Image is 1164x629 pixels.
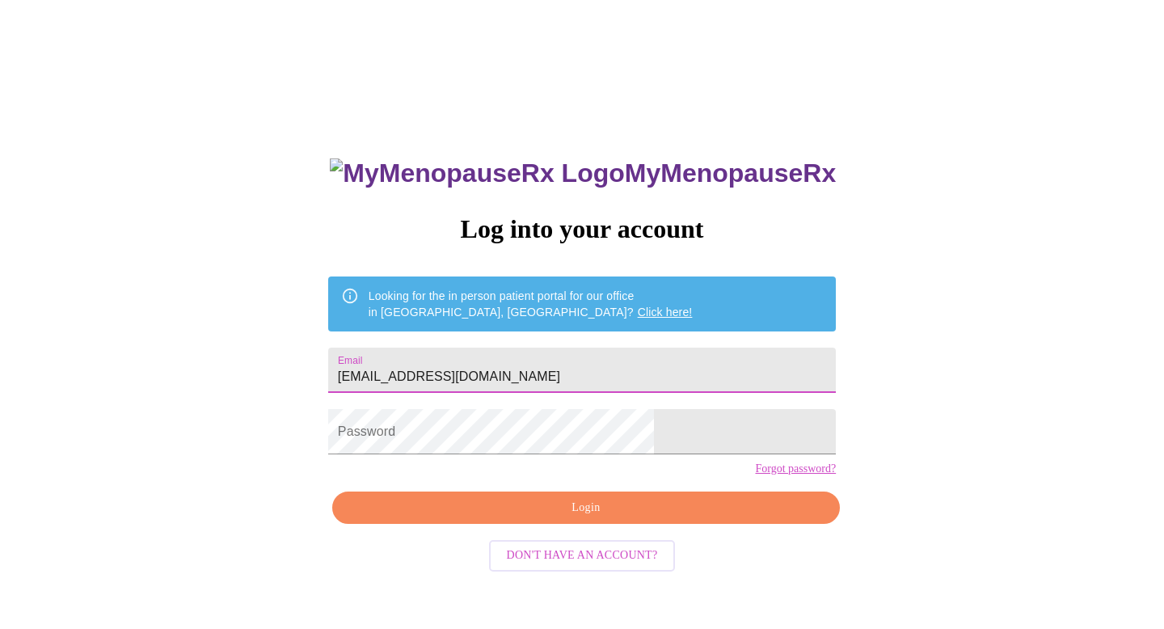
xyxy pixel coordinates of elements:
[332,492,840,525] button: Login
[489,540,676,572] button: Don't have an account?
[351,498,821,518] span: Login
[755,462,836,475] a: Forgot password?
[330,158,624,188] img: MyMenopauseRx Logo
[330,158,836,188] h3: MyMenopauseRx
[369,281,693,327] div: Looking for the in person patient portal for our office in [GEOGRAPHIC_DATA], [GEOGRAPHIC_DATA]?
[507,546,658,566] span: Don't have an account?
[485,547,680,561] a: Don't have an account?
[328,214,836,244] h3: Log into your account
[638,306,693,319] a: Click here!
